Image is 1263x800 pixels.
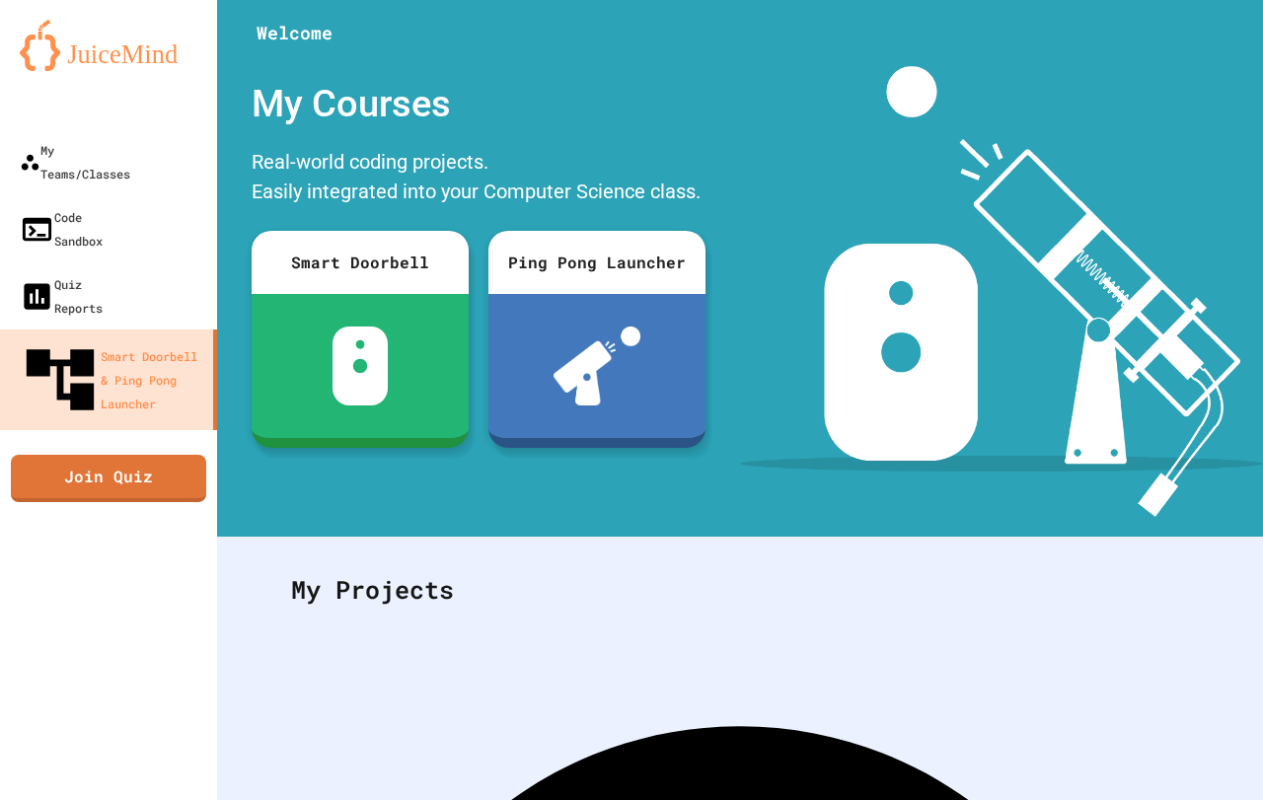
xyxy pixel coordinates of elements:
[20,272,103,320] div: Quiz Reports
[488,231,706,294] div: Ping Pong Launcher
[242,142,715,216] div: Real-world coding projects. Easily integrated into your Computer Science class.
[252,231,469,294] div: Smart Doorbell
[20,205,103,253] div: Code Sandbox
[554,327,641,405] img: ppl-with-ball.png
[20,339,205,420] div: Smart Doorbell & Ping Pong Launcher
[333,327,389,405] img: sdb-white.svg
[740,66,1263,517] img: banner-image-my-projects.png
[242,66,715,142] div: My Courses
[271,551,1209,628] div: My Projects
[20,138,130,185] div: My Teams/Classes
[11,455,206,502] a: Join Quiz
[20,20,197,71] img: logo-orange.svg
